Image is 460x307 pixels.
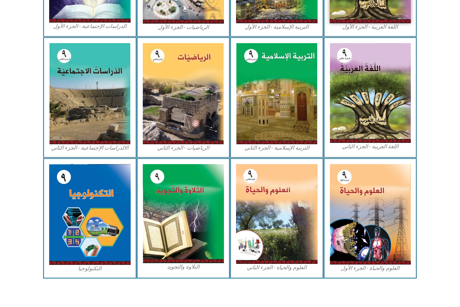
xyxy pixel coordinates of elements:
figcaption: اللغة العربية - الجزء الأول​ [330,24,411,31]
figcaption: العلوم والحياة - الجزء الثاني [236,264,318,272]
figcaption: التلاوة والتجويد [143,264,224,271]
figcaption: الرياضيات - الجزء الثاني [143,145,224,152]
figcaption: التربية الإسلامية - الجزء الثاني [236,145,318,152]
figcaption: الرياضيات - الجزء الأول​ [143,24,224,31]
figcaption: الالدراسات الإجتماعية - الجزء الثاني [49,145,131,152]
figcaption: العلوم والحياة - الجزء الأول [330,265,411,272]
figcaption: التربية الإسلامية - الجزء الأول [236,24,318,31]
figcaption: الدراسات الإجتماعية - الجزء الأول​ [49,23,131,30]
figcaption: التكنولوجيا [49,265,131,273]
figcaption: اللغة العربية - الجزء الثاني [330,143,411,151]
